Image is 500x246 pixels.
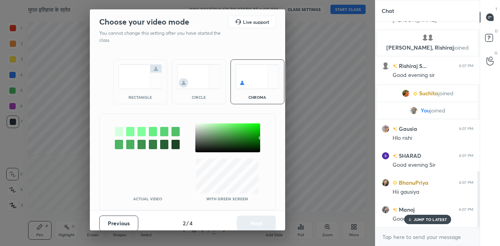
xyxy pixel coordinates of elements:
[177,64,221,89] img: circleScreenIcon.acc0effb.svg
[186,219,189,227] h4: /
[382,45,473,51] p: [PERSON_NAME], Rishiraj
[427,34,434,41] img: default.png
[402,89,410,97] img: 913dac943e794a43b416a555ab4a0007.jpg
[454,44,469,51] span: joined
[393,208,397,212] img: no-rating-badge.077c3623.svg
[375,21,480,227] div: grid
[393,154,397,158] img: no-rating-badge.077c3623.svg
[414,217,447,222] p: JUMP TO LATEST
[421,107,430,114] span: You
[99,30,226,44] p: You cannot change this setting after you have started the class
[382,152,389,160] img: 3
[118,64,162,89] img: normalScreenIcon.ae25ed63.svg
[393,161,473,169] div: Good evening Sir
[438,90,454,96] span: joined
[382,206,389,214] img: 0ae2590af0a349ec93f4bc66763866e9.jpg
[459,207,473,212] div: 6:07 PM
[382,62,389,70] img: default.png
[413,91,418,96] img: Learner_Badge_beginner_1_8b307cf2a0.svg
[375,0,400,21] p: Chat
[393,64,397,68] img: no-rating-badge.077c3623.svg
[459,64,473,68] div: 6:07 PM
[459,127,473,131] div: 6:07 PM
[495,6,498,12] p: T
[243,20,269,24] h5: Live support
[459,180,473,185] div: 6:07 PM
[393,188,473,196] div: Hii gausiya
[393,215,473,223] div: Good evening sir
[99,216,138,231] button: Previous
[397,205,414,214] h6: Manoj
[189,219,193,227] h4: 4
[393,127,397,131] img: no-rating-badge.077c3623.svg
[397,125,417,133] h6: Gausia
[495,50,498,56] p: G
[421,34,429,41] img: default.png
[382,179,389,187] img: c482803b0e2f4e59bdbb953be2ac3627.jpg
[236,64,279,89] img: chromaScreenIcon.c19ab0a0.svg
[393,71,473,79] div: Good evening sir
[397,178,429,187] h6: BhanuPriya
[397,62,427,70] h6: Rishiraj S...
[183,219,186,227] h4: 2
[430,107,445,114] span: joined
[393,134,473,142] div: Hlo rishi
[410,107,418,114] img: 9cd1eca5dd504a079fc002e1a6cbad3b.None
[393,180,397,185] img: Learner_Badge_beginner_1_8b307cf2a0.svg
[495,28,498,34] p: D
[419,90,438,96] span: Suchita
[99,17,189,27] h2: Choose your video mode
[242,95,273,99] div: chroma
[206,197,248,201] p: With green screen
[125,95,156,99] div: rectangle
[183,95,214,99] div: circle
[133,197,162,201] p: Actual Video
[382,125,389,133] img: d9de4fbaaa17429c86f557d043f2a4f1.jpg
[397,152,421,160] h6: SHARAD
[459,153,473,158] div: 6:07 PM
